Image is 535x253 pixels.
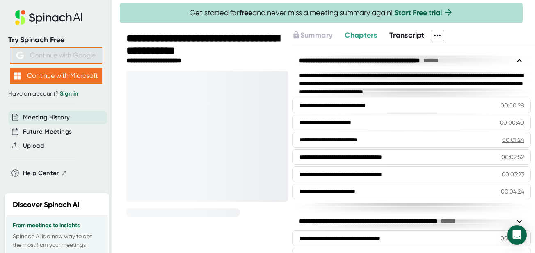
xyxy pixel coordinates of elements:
[501,101,524,109] div: 00:00:28
[345,30,377,41] button: Chapters
[190,8,453,18] span: Get started for and never miss a meeting summary again!
[501,234,524,242] div: 00:05:02
[23,169,59,178] span: Help Center
[8,90,103,98] div: Have an account?
[13,199,80,210] h2: Discover Spinach AI
[13,232,101,249] p: Spinach AI is a new way to get the most from your meetings
[300,31,332,40] span: Summary
[10,47,102,64] button: Continue with Google
[500,119,524,127] div: 00:00:40
[345,31,377,40] span: Chapters
[23,169,68,178] button: Help Center
[8,35,103,45] div: Try Spinach Free
[501,187,524,196] div: 00:04:24
[239,8,252,17] b: free
[292,30,332,41] button: Summary
[502,170,524,178] div: 00:03:23
[16,52,24,59] img: Aehbyd4JwY73AAAAAElFTkSuQmCC
[501,153,524,161] div: 00:02:52
[60,90,78,97] a: Sign in
[10,68,102,84] button: Continue with Microsoft
[394,8,442,17] a: Start Free trial
[389,30,425,41] button: Transcript
[23,113,70,122] button: Meeting History
[507,225,527,245] div: Open Intercom Messenger
[292,30,345,41] div: Upgrade to access
[389,31,425,40] span: Transcript
[13,222,101,229] h3: From meetings to insights
[502,136,524,144] div: 00:01:24
[23,141,44,150] button: Upload
[23,127,72,137] button: Future Meetings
